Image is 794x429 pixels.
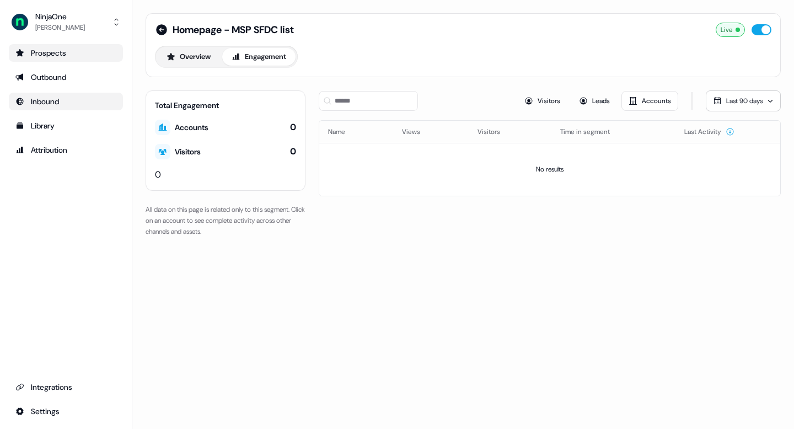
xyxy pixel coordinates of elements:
button: Last Activity [684,122,734,142]
button: Visitors [478,122,513,142]
div: Settings [15,406,116,417]
div: Visitors [175,146,201,157]
button: NinjaOne[PERSON_NAME] [9,9,123,35]
button: Overview [157,48,220,66]
a: Go to integrations [9,378,123,396]
span: Last 90 days [726,96,763,105]
button: Leads [572,91,617,111]
div: Prospects [15,47,116,58]
div: 0 [290,146,296,158]
button: Accounts [621,91,678,111]
button: Engagement [222,48,296,66]
div: 0 [146,90,305,191]
button: Name [328,122,358,142]
div: Accounts [175,122,208,133]
td: No results [319,143,780,196]
div: [PERSON_NAME] [35,22,85,33]
a: Go to prospects [9,44,123,62]
button: Views [402,122,433,142]
div: Total Engagement [155,100,296,111]
a: Go to attribution [9,141,123,159]
div: Attribution [15,144,116,155]
a: Go to integrations [9,403,123,420]
div: 0 [290,121,296,133]
div: NinjaOne [35,11,85,22]
div: Library [15,120,116,131]
button: Time in segment [560,122,623,142]
a: Go to outbound experience [9,68,123,86]
a: Go to templates [9,117,123,135]
span: Homepage - MSP SFDC list [173,23,294,36]
div: Integrations [15,382,116,393]
p: All data on this page is related only to this segment. Click on an account to see complete activi... [146,204,305,237]
div: Inbound [15,96,116,107]
button: Visitors [517,91,567,111]
button: Last 90 days [706,90,781,111]
a: Go to Inbound [9,93,123,110]
div: Outbound [15,72,116,83]
div: Live [716,23,745,37]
